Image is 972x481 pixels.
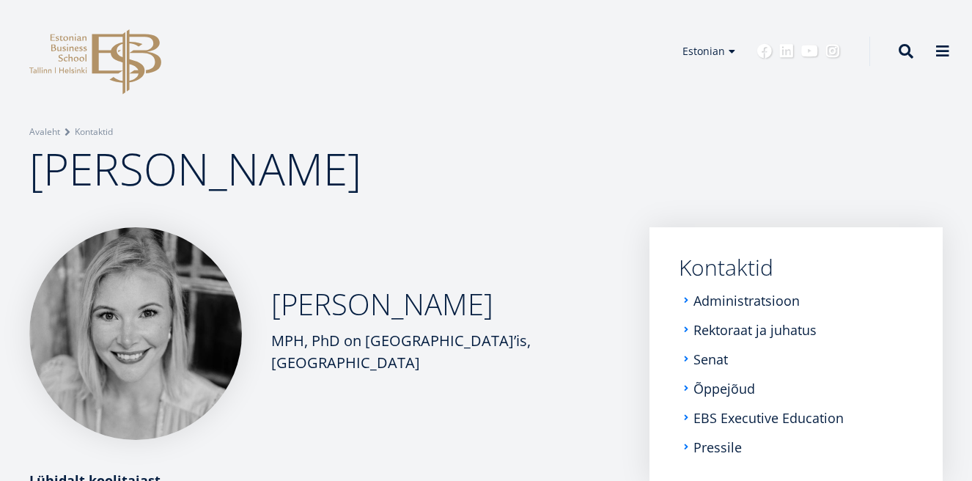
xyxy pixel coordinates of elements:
div: MPH, PhD on [GEOGRAPHIC_DATA]’is, [GEOGRAPHIC_DATA] [271,330,620,374]
a: Administratsioon [693,293,800,308]
a: Linkedin [779,44,794,59]
h2: [PERSON_NAME] [271,286,620,323]
a: Rektoraat ja juhatus [693,323,817,337]
a: Kontaktid [75,125,113,139]
a: EBS Executive Education [693,411,844,425]
a: Instagram [825,44,840,59]
img: Mairi Savage [29,227,242,440]
a: Senat [693,352,728,367]
a: Avaleht [29,125,60,139]
a: Facebook [757,44,772,59]
a: Õppejõud [693,381,755,396]
span: [PERSON_NAME] [29,139,361,199]
a: Kontaktid [679,257,913,279]
a: Youtube [801,44,818,59]
a: Pressile [693,440,742,455]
